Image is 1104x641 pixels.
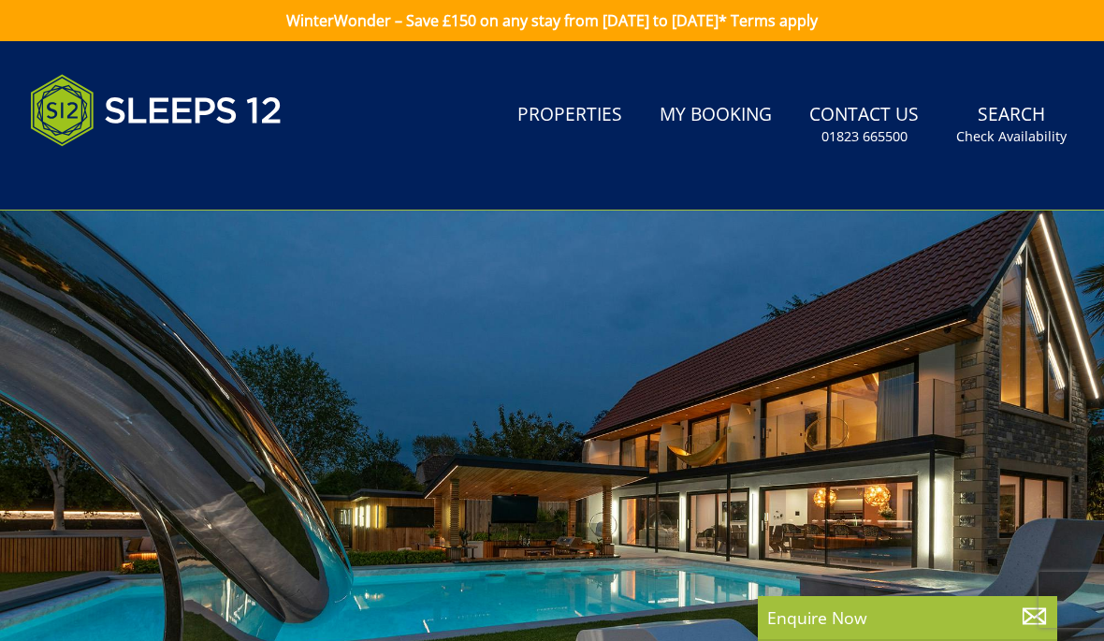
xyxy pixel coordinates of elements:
img: Sleeps 12 [30,64,283,157]
a: Properties [510,95,630,137]
small: 01823 665500 [821,127,908,146]
a: SearchCheck Availability [949,95,1074,155]
a: Contact Us01823 665500 [802,95,926,155]
p: Enquire Now [767,605,1048,630]
a: My Booking [652,95,779,137]
small: Check Availability [956,127,1067,146]
iframe: Customer reviews powered by Trustpilot [21,168,217,184]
